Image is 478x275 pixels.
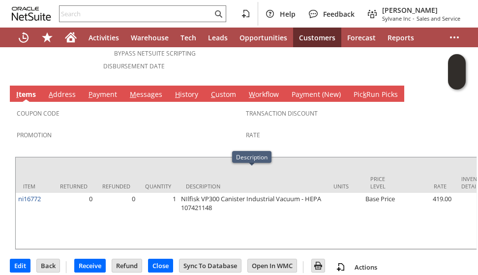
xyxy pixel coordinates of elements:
[209,90,239,100] a: Custom
[382,15,411,22] span: Sylvane Inc
[75,259,105,272] input: Receive
[351,263,381,272] a: Actions
[400,193,454,249] td: 419.00
[18,194,41,203] a: ni16772
[179,193,326,249] td: NIlfisk VP300 Canister Industrial Vacuum - HEPA 107421148
[12,28,35,47] a: Recent Records
[211,90,215,99] span: C
[173,90,201,100] a: History
[41,31,53,43] svg: Shortcuts
[239,33,287,42] span: Opportunities
[127,90,165,100] a: Messages
[37,259,60,272] input: Back
[175,28,202,47] a: Tech
[347,33,376,42] span: Forecast
[312,260,324,272] img: Print
[95,193,138,249] td: 0
[299,90,303,99] span: y
[114,49,196,58] a: Bypass NetSuite Scripting
[341,28,382,47] a: Forecast
[179,259,241,272] input: Sync To Database
[14,90,38,100] a: Items
[448,72,466,90] span: Oracle Guided Learning Widget. To move around, please hold and drag
[448,54,466,90] iframe: Click here to launch Oracle Guided Learning Help Panel
[59,28,83,47] a: Home
[102,183,130,190] div: Refunded
[382,5,460,15] span: [PERSON_NAME]
[464,88,476,99] a: Unrolled view on
[17,109,60,118] a: Coupon Code
[186,183,319,190] div: Description
[89,33,119,42] span: Activities
[35,28,59,47] div: Shortcuts
[312,259,325,272] input: Print
[246,131,260,139] a: Rate
[413,15,415,22] span: -
[12,7,51,21] svg: logo
[16,90,19,99] span: I
[60,183,88,190] div: Returned
[60,8,212,20] input: Search
[234,28,293,47] a: Opportunities
[246,90,281,100] a: Workflow
[249,90,255,99] span: W
[363,193,400,249] td: Base Price
[23,183,45,190] div: Item
[46,90,78,100] a: Address
[49,90,53,99] span: A
[280,9,296,19] span: Help
[53,193,95,249] td: 0
[138,193,179,249] td: 1
[175,90,180,99] span: H
[131,33,169,42] span: Warehouse
[202,28,234,47] a: Leads
[382,28,420,47] a: Reports
[333,183,356,190] div: Units
[89,90,92,99] span: P
[236,153,268,161] div: Description
[86,90,119,100] a: Payment
[212,8,224,20] svg: Search
[246,109,318,118] a: Transaction Discount
[335,261,347,273] img: add-record.svg
[351,90,400,100] a: PickRun Picks
[208,33,228,42] span: Leads
[180,33,196,42] span: Tech
[417,15,460,22] span: Sales and Service
[289,90,343,100] a: Payment (New)
[112,259,142,272] input: Refund
[299,33,335,42] span: Customers
[370,175,392,190] div: Price Level
[443,28,466,47] div: More menus
[17,131,52,139] a: Promotion
[65,31,77,43] svg: Home
[363,90,366,99] span: k
[18,31,30,43] svg: Recent Records
[293,28,341,47] a: Customers
[323,9,355,19] span: Feedback
[103,62,165,70] a: Disbursement Date
[407,183,447,190] div: Rate
[149,259,173,272] input: Close
[125,28,175,47] a: Warehouse
[388,33,414,42] span: Reports
[83,28,125,47] a: Activities
[130,90,136,99] span: M
[248,259,297,272] input: Open In WMC
[145,183,171,190] div: Quantity
[10,259,30,272] input: Edit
